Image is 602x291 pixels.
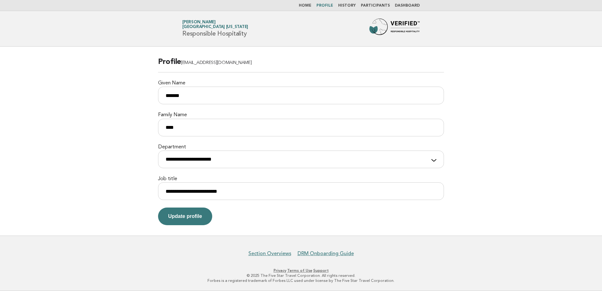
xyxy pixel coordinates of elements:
[248,250,291,257] a: Section Overviews
[158,80,444,87] label: Given Name
[287,268,312,273] a: Terms of Use
[338,4,356,8] a: History
[182,20,248,37] h1: Responsible Hospitality
[182,20,248,29] a: [PERSON_NAME][GEOGRAPHIC_DATA] [US_STATE]
[361,4,390,8] a: Participants
[158,208,212,225] button: Update profile
[158,144,444,151] label: Department
[158,176,444,182] label: Job title
[313,268,329,273] a: Support
[395,4,420,8] a: Dashboard
[274,268,286,273] a: Privacy
[316,4,333,8] a: Profile
[298,250,354,257] a: DRM Onboarding Guide
[158,112,444,118] label: Family Name
[108,273,494,278] p: © 2025 The Five Star Travel Corporation. All rights reserved.
[108,268,494,273] p: · ·
[369,19,420,39] img: Forbes Travel Guide
[158,57,444,72] h2: Profile
[108,278,494,283] p: Forbes is a registered trademark of Forbes LLC used under license by The Five Star Travel Corpora...
[181,60,252,65] span: [EMAIL_ADDRESS][DOMAIN_NAME]
[182,25,248,29] span: [GEOGRAPHIC_DATA] [US_STATE]
[299,4,311,8] a: Home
